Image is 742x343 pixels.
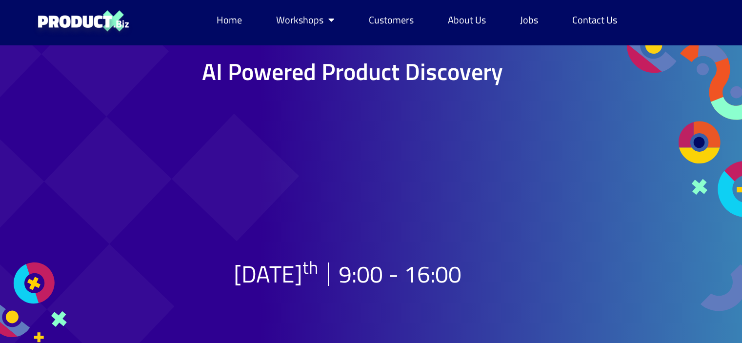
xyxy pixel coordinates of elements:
[562,9,627,31] a: Contact Us
[234,262,318,286] p: [DATE]
[302,254,318,281] sup: th
[207,9,627,31] nav: Menu
[438,9,496,31] a: About Us
[359,9,423,31] a: Customers
[510,9,548,31] a: Jobs
[339,262,461,286] h2: 9:00 - 16:00
[207,9,252,31] a: Home
[126,60,579,83] h1: AI Powered Product Discovery
[266,9,344,31] a: Workshops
